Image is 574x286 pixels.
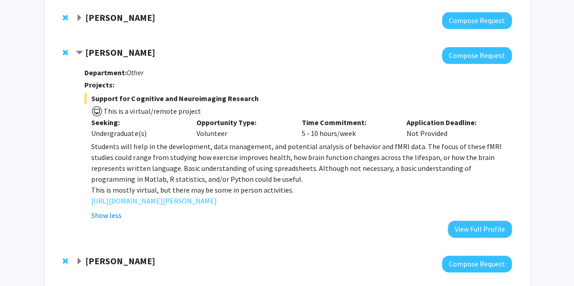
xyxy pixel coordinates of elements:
[63,49,68,56] span: Remove Jeremy Purcell from bookmarks
[448,221,512,238] button: View Full Profile
[84,68,127,77] strong: Department:
[85,255,155,267] strong: [PERSON_NAME]
[91,142,501,184] span: Students will help in the development, data management, and potential analysis of behavior and fM...
[76,258,83,265] span: Expand Chunyan Yang Bookmark
[442,47,512,64] button: Compose Request to Jeremy Purcell
[442,256,512,272] button: Compose Request to Chunyan Yang
[7,245,39,279] iframe: Chat
[91,210,122,221] button: Show less
[76,49,83,57] span: Contract Jeremy Purcell Bookmark
[76,15,83,22] span: Expand Madeleine Youngs Bookmark
[301,117,393,128] p: Time Commitment:
[103,107,201,116] span: This is a virtual/remote project
[84,93,511,104] span: Support for Cognitive and Neuroimaging Research
[91,195,216,206] a: [URL][DOMAIN_NAME][PERSON_NAME]
[190,117,295,139] div: Volunteer
[407,117,498,128] p: Application Deadline:
[294,117,400,139] div: 5 - 10 hours/week
[85,47,155,58] strong: [PERSON_NAME]
[63,257,68,265] span: Remove Chunyan Yang from bookmarks
[91,117,183,128] p: Seeking:
[84,80,114,89] strong: Projects:
[127,68,143,77] i: Other
[91,128,183,139] div: Undergraduate(s)
[400,117,505,139] div: Not Provided
[196,117,288,128] p: Opportunity Type:
[442,12,512,29] button: Compose Request to Madeleine Youngs
[63,14,68,21] span: Remove Madeleine Youngs from bookmarks
[91,184,511,195] p: This is mostly virtual, but there may be some in person activities.
[85,12,155,23] strong: [PERSON_NAME]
